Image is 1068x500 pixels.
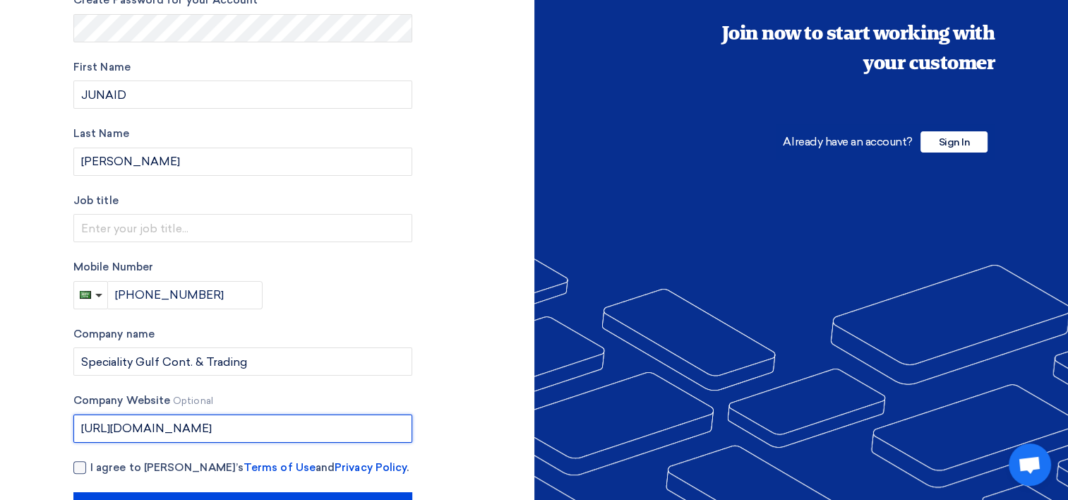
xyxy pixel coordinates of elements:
label: First Name [73,59,412,76]
input: Enter phone number... [108,281,263,309]
a: Open chat [1009,444,1051,486]
input: Enter your job title... [73,214,412,242]
a: Terms of Use [244,461,316,474]
label: Job title [73,193,412,209]
span: Optional [173,395,213,406]
label: Company name [73,326,412,343]
span: Already have an account? [783,135,912,148]
label: Company Website [73,393,412,409]
span: Sign In [920,131,988,153]
div: Join now to start working with your customer [712,20,995,79]
label: Last Name [73,126,412,142]
a: Sign In [920,135,988,148]
input: Last Name... [73,148,412,176]
input: Enter your first name... [73,81,412,109]
span: I agree to [PERSON_NAME]’s and . [90,460,409,476]
a: Privacy Policy [335,461,407,474]
label: Mobile Number [73,259,412,275]
input: ex: yourcompany.com [73,415,412,443]
input: Enter your company name... [73,347,412,376]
